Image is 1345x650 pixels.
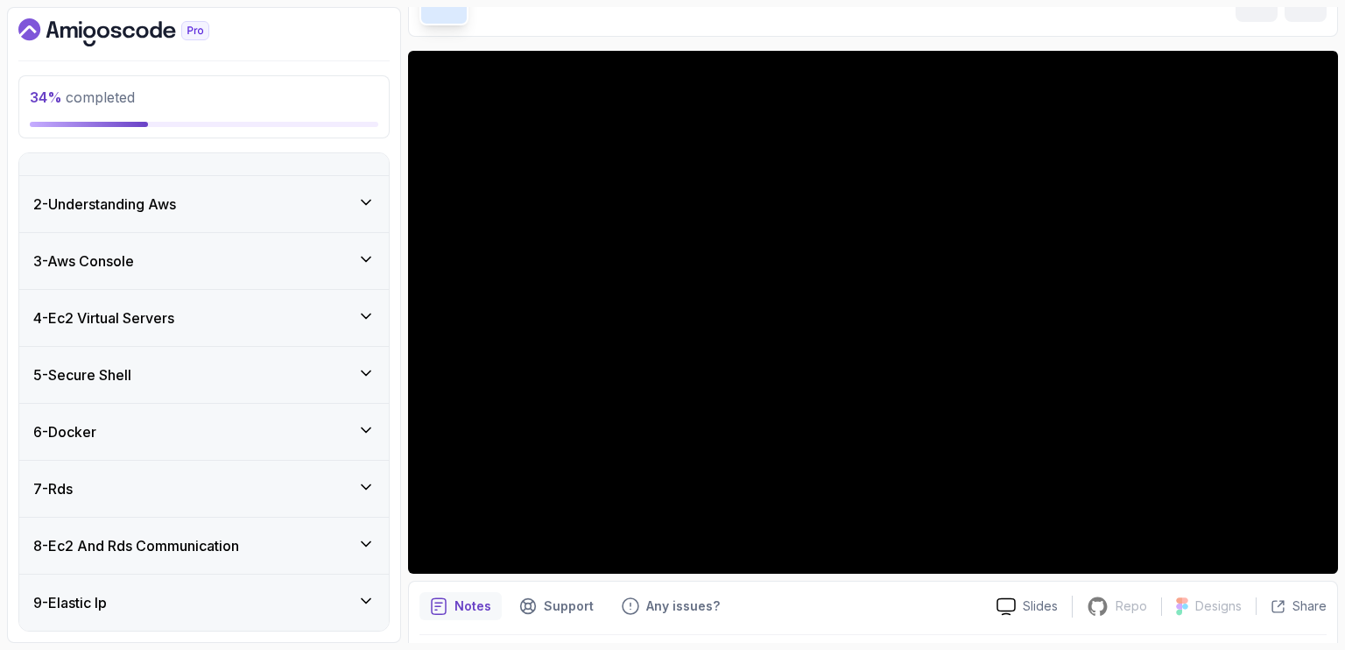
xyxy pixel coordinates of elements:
[1116,597,1147,615] p: Repo
[18,18,250,46] a: Dashboard
[33,251,134,272] h3: 3 - Aws Console
[611,592,730,620] button: Feedback button
[19,347,389,403] button: 5-Secure Shell
[33,194,176,215] h3: 2 - Understanding Aws
[33,421,96,442] h3: 6 - Docker
[19,290,389,346] button: 4-Ec2 Virtual Servers
[19,461,389,517] button: 7-Rds
[982,597,1072,616] a: Slides
[30,88,62,106] span: 34 %
[33,478,73,499] h3: 7 - Rds
[1292,597,1327,615] p: Share
[1256,597,1327,615] button: Share
[1023,597,1058,615] p: Slides
[30,88,135,106] span: completed
[19,518,389,574] button: 8-Ec2 And Rds Communication
[33,592,107,613] h3: 9 - Elastic Ip
[419,592,502,620] button: notes button
[33,364,131,385] h3: 5 - Secure Shell
[544,597,594,615] p: Support
[19,233,389,289] button: 3-Aws Console
[19,404,389,460] button: 6-Docker
[408,51,1338,574] iframe: 3 - SSH From Local Machine
[1195,597,1242,615] p: Designs
[509,592,604,620] button: Support button
[19,575,389,631] button: 9-Elastic Ip
[454,597,491,615] p: Notes
[646,597,720,615] p: Any issues?
[33,307,174,329] h3: 4 - Ec2 Virtual Servers
[33,535,239,556] h3: 8 - Ec2 And Rds Communication
[19,176,389,232] button: 2-Understanding Aws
